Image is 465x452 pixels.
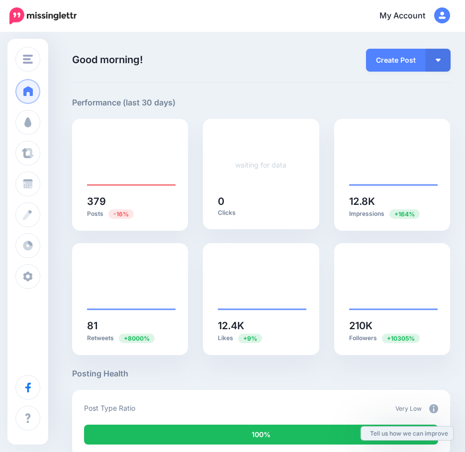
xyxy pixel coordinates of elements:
div: 100% of your posts in the last 30 days were manually created (i.e. were not from Drip Campaigns o... [84,425,438,445]
h5: 12.8K [349,196,435,206]
img: Missinglettr [9,7,77,24]
h5: Posting Health [72,367,450,380]
span: Previous period: 2.02K [382,334,420,343]
a: waiting for data [235,161,286,169]
p: Likes [218,333,304,343]
img: info-circle-grey.png [429,404,438,413]
span: Previous period: 11.4K [238,334,262,343]
p: Impressions [349,209,435,218]
span: Previous period: 1 [119,334,155,343]
span: Previous period: 4.84K [389,209,420,219]
h5: 210K [349,321,435,331]
img: arrow-down-white.png [436,59,441,62]
p: Post Type Ratio [84,402,135,414]
p: Clicks [218,209,304,217]
p: Posts [87,209,173,218]
h5: Performance (last 30 days) [72,96,176,109]
h5: 0 [218,196,304,206]
p: Retweets [87,333,173,343]
span: Good morning! [72,54,143,66]
h5: 379 [87,196,173,206]
a: Tell us how we can improve [361,427,453,440]
h5: 12.4K [218,321,304,331]
a: Create Post [366,49,426,72]
span: Very Low [395,405,422,412]
img: menu.png [23,55,33,64]
span: Previous period: 449 [108,209,134,219]
h5: 81 [87,321,173,331]
a: My Account [370,4,450,28]
p: Followers [349,333,435,343]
